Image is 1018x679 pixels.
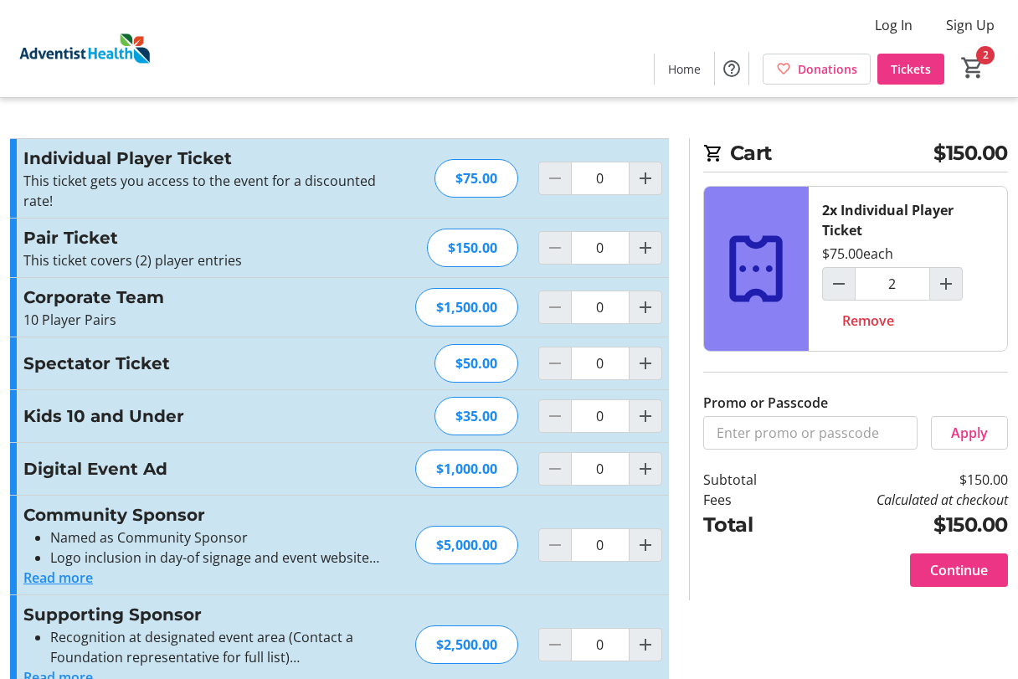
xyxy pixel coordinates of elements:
[23,225,389,250] h3: Pair Ticket
[23,285,389,310] h3: Corporate Team
[822,200,994,240] div: 2x Individual Player Ticket
[571,291,630,324] input: Corporate Team Quantity
[571,162,630,195] input: Individual Player Ticket Quantity
[875,15,913,35] span: Log In
[23,602,389,627] h3: Supporting Sponsor
[23,404,389,429] h3: Kids 10 and Under
[50,548,389,568] li: Logo inclusion in day-of signage and event website
[23,568,93,588] button: Read more
[630,162,661,194] button: Increment by one
[822,244,893,264] div: $75.00 each
[630,629,661,661] button: Increment by one
[415,288,518,327] div: $1,500.00
[23,502,389,527] h3: Community Sponsor
[946,15,995,35] span: Sign Up
[791,470,1008,490] td: $150.00
[23,310,389,330] p: 10 Player Pairs
[703,490,792,510] td: Fees
[933,12,1008,39] button: Sign Up
[571,628,630,661] input: Supporting Sponsor Quantity
[630,291,661,323] button: Increment by one
[910,553,1008,587] button: Continue
[50,527,389,548] li: Named as Community Sponsor
[823,268,855,300] button: Decrement by one
[933,138,1008,168] span: $150.00
[415,450,518,488] div: $1,000.00
[630,347,661,379] button: Increment by one
[951,423,988,443] span: Apply
[630,529,661,561] button: Increment by one
[958,53,988,83] button: Cart
[791,510,1008,540] td: $150.00
[703,393,828,413] label: Promo or Passcode
[703,510,792,540] td: Total
[427,229,518,267] div: $150.00
[50,627,389,667] li: Recognition at designated event area (Contact a Foundation representative for full list)
[415,526,518,564] div: $5,000.00
[930,560,988,580] span: Continue
[571,231,630,265] input: Pair Ticket Quantity
[703,138,1008,172] h2: Cart
[630,400,661,432] button: Increment by one
[571,347,630,380] input: Spectator Ticket Quantity
[23,351,389,376] h3: Spectator Ticket
[861,12,926,39] button: Log In
[822,304,914,337] button: Remove
[855,267,930,301] input: Individual Player Ticket Quantity
[571,399,630,433] input: Kids 10 and Under Quantity
[715,52,748,85] button: Help
[930,268,962,300] button: Increment by one
[23,171,389,211] div: This ticket gets you access to the event for a discounted rate!
[931,416,1008,450] button: Apply
[434,159,518,198] div: $75.00
[668,60,701,78] span: Home
[798,60,857,78] span: Donations
[10,7,159,90] img: Adventist Health's Logo
[23,146,389,171] h3: Individual Player Ticket
[434,397,518,435] div: $35.00
[415,625,518,664] div: $2,500.00
[891,60,931,78] span: Tickets
[630,232,661,264] button: Increment by one
[655,54,714,85] a: Home
[842,311,894,331] span: Remove
[23,250,389,270] p: This ticket covers (2) player entries
[434,344,518,383] div: $50.00
[571,452,630,486] input: Digital Event Ad Quantity
[703,470,792,490] td: Subtotal
[877,54,944,85] a: Tickets
[571,528,630,562] input: Community Sponsor Quantity
[23,456,389,481] h3: Digital Event Ad
[703,416,918,450] input: Enter promo or passcode
[763,54,871,85] a: Donations
[791,490,1008,510] td: Calculated at checkout
[630,453,661,485] button: Increment by one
